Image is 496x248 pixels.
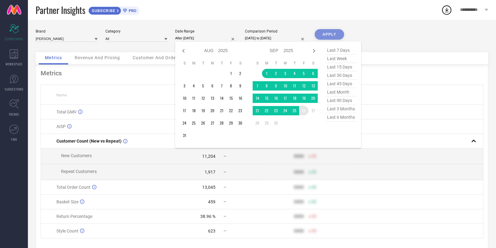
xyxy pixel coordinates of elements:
[180,106,189,115] td: Sun Aug 17 2025
[205,170,215,175] div: 1,917
[299,106,308,115] td: Fri Sep 26 2025
[200,214,215,219] div: 38.96 %
[253,81,262,91] td: Sun Sep 07 2025
[217,106,226,115] td: Thu Aug 21 2025
[217,94,226,103] td: Thu Aug 14 2025
[281,81,290,91] td: Wed Sep 10 2025
[56,124,66,129] span: AISP
[226,118,236,128] td: Fri Aug 29 2025
[6,62,23,66] span: WORKSPACE
[290,106,299,115] td: Thu Sep 25 2025
[217,81,226,91] td: Thu Aug 07 2025
[61,153,92,158] span: New Customers
[45,55,62,60] span: Metrics
[236,69,245,78] td: Sat Aug 02 2025
[299,61,308,66] th: Friday
[271,69,281,78] td: Tue Sep 02 2025
[236,81,245,91] td: Sat Aug 09 2025
[56,199,78,204] span: Basket Size
[299,69,308,78] td: Fri Sep 05 2025
[325,80,356,88] span: last 45 days
[271,106,281,115] td: Tue Sep 23 2025
[325,96,356,105] span: last 90 days
[312,214,316,219] span: 50
[299,81,308,91] td: Fri Sep 12 2025
[325,113,356,122] span: last 6 months
[56,214,92,219] span: Return Percentage
[325,55,356,63] span: last week
[5,37,23,41] span: SCORECARDS
[208,106,217,115] td: Wed Aug 20 2025
[226,94,236,103] td: Fri Aug 15 2025
[245,29,307,33] div: Comparison Period
[180,81,189,91] td: Sun Aug 03 2025
[175,35,237,42] input: Select date range
[61,169,97,174] span: Repeat Customers
[202,185,215,190] div: 13,045
[290,61,299,66] th: Thursday
[325,46,356,55] span: last 7 days
[312,229,316,233] span: 50
[127,8,136,13] span: PRO
[208,94,217,103] td: Wed Aug 13 2025
[226,81,236,91] td: Fri Aug 08 2025
[180,94,189,103] td: Sun Aug 10 2025
[271,61,281,66] th: Tuesday
[208,118,217,128] td: Wed Aug 27 2025
[189,106,198,115] td: Mon Aug 18 2025
[294,154,304,159] div: 9999
[294,170,304,175] div: 9999
[245,35,307,42] input: Select comparison period
[56,109,77,114] span: Total GMV
[208,199,215,204] div: 459
[325,105,356,113] span: last 3 months
[236,94,245,103] td: Sat Aug 16 2025
[88,5,139,15] a: SUBSCRIBEPRO
[56,93,67,97] span: Name
[262,94,271,103] td: Mon Sep 15 2025
[180,61,189,66] th: Sunday
[294,199,304,204] div: 9999
[224,185,226,189] span: —
[308,106,318,115] td: Sat Sep 27 2025
[310,47,318,55] div: Next month
[56,139,122,144] span: Customer Count (New vs Repeat)
[262,69,271,78] td: Mon Sep 01 2025
[290,81,299,91] td: Thu Sep 11 2025
[198,118,208,128] td: Tue Aug 26 2025
[133,55,180,60] span: Customer And Orders
[236,118,245,128] td: Sat Aug 30 2025
[198,94,208,103] td: Tue Aug 12 2025
[208,228,215,233] div: 623
[217,61,226,66] th: Thursday
[236,61,245,66] th: Saturday
[56,228,78,233] span: Style Count
[226,69,236,78] td: Fri Aug 01 2025
[224,200,226,204] span: —
[312,185,316,189] span: 50
[294,185,304,190] div: 9999
[9,112,19,117] span: TRENDS
[262,106,271,115] td: Mon Sep 22 2025
[262,118,271,128] td: Mon Sep 29 2025
[189,61,198,66] th: Monday
[325,88,356,96] span: last month
[198,106,208,115] td: Tue Aug 19 2025
[271,81,281,91] td: Tue Sep 09 2025
[281,94,290,103] td: Wed Sep 17 2025
[226,106,236,115] td: Fri Aug 22 2025
[198,81,208,91] td: Tue Aug 05 2025
[226,61,236,66] th: Friday
[236,106,245,115] td: Sat Aug 23 2025
[105,29,167,33] div: Category
[41,69,483,77] div: Metrics
[89,8,117,13] span: SUBSCRIBE
[75,55,120,60] span: Revenue And Pricing
[312,200,316,204] span: 50
[180,47,187,55] div: Previous month
[36,29,98,33] div: Brand
[253,94,262,103] td: Sun Sep 14 2025
[308,81,318,91] td: Sat Sep 13 2025
[198,61,208,66] th: Tuesday
[175,29,237,33] div: Date Range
